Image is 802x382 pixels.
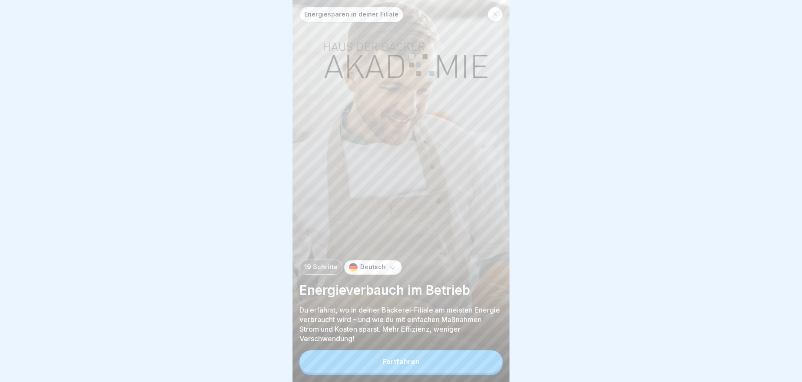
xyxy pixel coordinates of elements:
p: 19 Schritte [304,263,338,271]
p: Energiesparen in deiner Filiale [304,11,398,18]
div: Fortfahren [383,358,420,366]
p: Deutsch [360,263,386,271]
img: de.svg [349,263,358,272]
button: Fortfahren [299,350,503,373]
p: Du erfährst, wo in deiner Bäckerei-Filiale am meisten Energie verbraucht wird – und wie du mit ei... [299,305,503,343]
p: Energieverbauch im Betrieb [299,282,503,298]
